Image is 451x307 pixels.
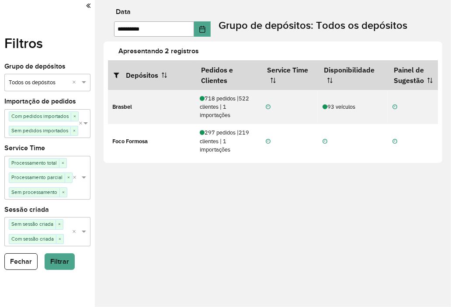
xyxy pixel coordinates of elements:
span: × [59,188,67,197]
div: 93 veículos [323,103,383,111]
span: × [56,220,63,229]
label: Grupo de depósitos [4,61,66,72]
span: Sem pedidos importados [9,126,70,135]
label: Sessão criada [4,204,49,215]
i: Não realizada [323,139,327,145]
span: × [71,112,78,121]
span: Clear all [79,119,83,128]
span: Com pedidos importados [9,112,71,121]
div: 297 pedidos | 219 clientes | 1 importações [200,128,257,154]
span: Clear all [72,228,80,237]
span: Clear all [72,78,80,87]
label: Data [116,7,131,17]
span: Sem processamento [9,188,59,197]
i: Não realizada [266,139,271,145]
span: Com sessão criada [9,235,56,243]
i: Não realizada [266,104,271,110]
th: Depósitos [108,60,195,90]
label: Filtros [4,33,43,54]
span: Sem sessão criada [9,220,56,228]
span: Clear all [73,173,80,183]
i: Não realizada [392,139,397,145]
th: Disponibilidade [318,60,388,90]
span: × [59,159,66,168]
i: Abrir/fechar filtros [114,72,126,79]
span: Processamento total [9,159,59,167]
span: × [65,173,72,182]
button: Fechar [4,253,38,270]
span: × [70,127,78,135]
th: Painel de Sugestão [388,60,441,90]
i: Não realizada [392,104,397,110]
button: Choose Date [194,21,211,37]
span: × [56,235,63,244]
label: Grupo de depósitos: Todos os depósitos [219,17,407,33]
button: Filtrar [45,253,75,270]
th: Service Time [261,60,318,90]
label: Importação de pedidos [4,96,76,107]
th: Pedidos e Clientes [195,60,261,90]
label: Service Time [4,143,45,153]
div: 718 pedidos | 522 clientes | 1 importações [200,94,257,120]
strong: Foco Formosa [112,138,148,145]
span: Processamento parcial [9,173,65,182]
strong: Brasbel [112,103,132,110]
